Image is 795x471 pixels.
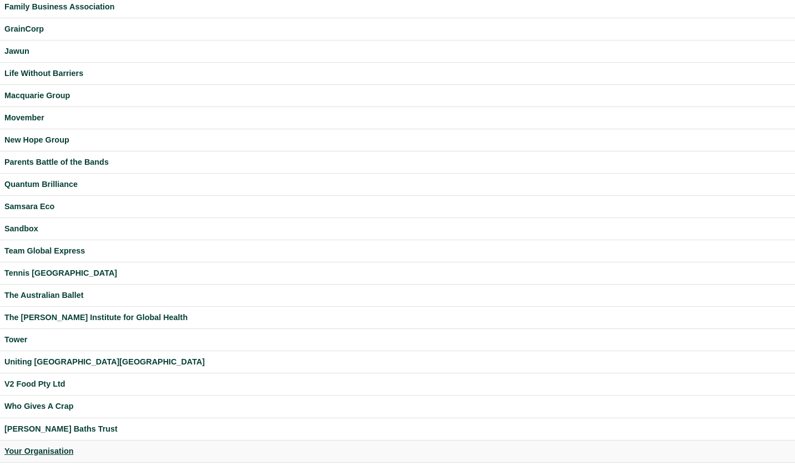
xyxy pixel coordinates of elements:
[4,222,791,235] a: Sandbox
[4,45,791,58] a: Jawun
[4,112,791,124] a: Movember
[4,356,791,368] a: Uniting [GEOGRAPHIC_DATA][GEOGRAPHIC_DATA]
[4,267,791,280] a: Tennis [GEOGRAPHIC_DATA]
[4,378,791,391] a: V2 Food Pty Ltd
[4,178,791,191] a: Quantum Brilliance
[4,200,791,213] a: Samsara Eco
[4,289,791,302] a: The Australian Ballet
[4,134,791,146] a: New Hope Group
[4,67,791,80] a: Life Without Barriers
[4,245,791,257] a: Team Global Express
[4,333,791,346] a: Tower
[4,311,791,324] a: The [PERSON_NAME] Institute for Global Health
[4,400,791,413] a: Who Gives A Crap
[4,445,791,458] a: Your Organisation
[4,423,791,435] a: [PERSON_NAME] Baths Trust
[4,23,791,36] a: GrainCorp
[4,89,791,102] a: Macquarie Group
[4,156,791,169] a: Parents Battle of the Bands
[4,1,791,13] a: Family Business Association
